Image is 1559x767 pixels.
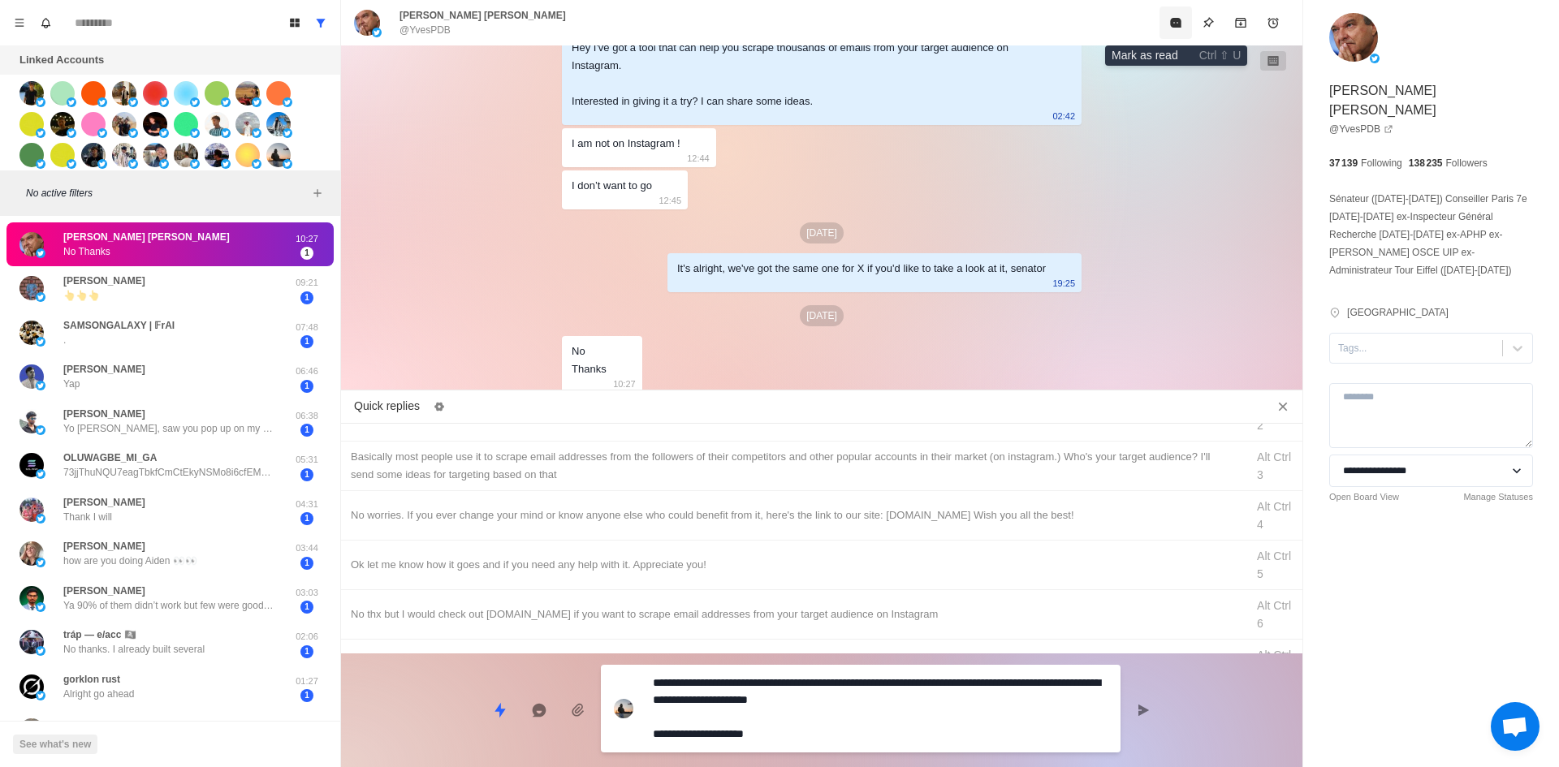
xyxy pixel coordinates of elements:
[1052,274,1075,292] p: 19:25
[300,335,313,348] span: 1
[63,672,120,687] p: gorklon rust
[63,584,145,598] p: [PERSON_NAME]
[614,699,633,718] img: picture
[351,448,1236,484] div: ​​Basically most people use it to scrape email addresses from the followers of their competitors ...
[287,453,327,467] p: 05:31
[1257,646,1293,682] div: Alt Ctrl 7
[523,694,555,726] button: Reply with AI
[63,687,134,701] p: Alright go ahead
[235,143,260,167] img: picture
[63,421,274,436] p: Yo [PERSON_NAME], saw you pop up on my feed. Just vibing or actually trying to grow it into a ser...
[36,159,45,169] img: picture
[287,276,327,290] p: 09:21
[205,143,229,167] img: picture
[287,541,327,555] p: 03:44
[372,28,382,37] img: picture
[800,222,844,243] p: [DATE]
[159,159,169,169] img: picture
[687,149,710,167] p: 12:44
[266,112,291,136] img: picture
[190,128,200,138] img: picture
[128,97,138,107] img: picture
[300,468,313,481] span: 1
[67,159,76,169] img: picture
[1257,498,1293,533] div: Alt Ctrl 4
[81,81,106,106] img: picture
[287,409,327,423] p: 06:38
[19,453,44,477] img: picture
[1127,694,1160,726] button: Send message
[1446,156,1488,170] p: Followers
[19,364,44,389] img: picture
[63,288,100,303] p: 👆👆👆
[1361,156,1402,170] p: Following
[63,407,145,421] p: [PERSON_NAME]
[300,601,313,614] span: 1
[36,425,45,435] img: picture
[205,112,229,136] img: picture
[1329,190,1533,279] p: Sénateur ([DATE]-[DATE]) Conseiller Paris 7e [DATE]-[DATE] ex-Inspecteur Général Recherche [DATE]...
[351,556,1236,574] div: Ok let me know how it goes and if you need any help with it. Appreciate you!
[67,97,76,107] img: picture
[283,128,292,138] img: picture
[174,81,198,106] img: picture
[36,381,45,390] img: picture
[36,292,45,302] img: picture
[36,514,45,524] img: picture
[283,97,292,107] img: picture
[63,377,80,391] p: Yap
[63,539,145,554] p: [PERSON_NAME]
[63,318,175,333] p: SAMSONGALAXY | 𝔽rAI
[252,128,261,138] img: picture
[112,112,136,136] img: picture
[300,689,313,702] span: 1
[63,274,145,288] p: [PERSON_NAME]
[63,642,205,657] p: No thanks. I already built several
[128,159,138,169] img: picture
[1192,6,1224,39] button: Pin
[190,159,200,169] img: picture
[159,128,169,138] img: picture
[63,510,112,524] p: Thank I will
[1329,13,1378,62] img: picture
[36,691,45,700] img: picture
[677,260,1046,278] div: It's alright, we've got the same one for X if you'd like to take a look at it, senator
[19,276,44,300] img: picture
[300,247,313,260] span: 1
[572,177,652,195] div: I don’t want to go
[266,143,291,167] img: picture
[19,718,44,743] img: picture
[19,232,44,256] img: picture
[1257,547,1293,583] div: Alt Ctrl 5
[50,112,75,136] img: picture
[221,128,231,138] img: picture
[572,135,680,153] div: I am not on Instagram !
[143,112,167,136] img: picture
[1257,6,1289,39] button: Add reminder
[287,232,327,246] p: 10:27
[63,333,66,347] p: .
[19,52,104,68] p: Linked Accounts
[351,605,1236,623] div: No thx but I would check out [DOMAIN_NAME] if you want to scrape email addresses from your target...
[63,244,110,259] p: No Thanks
[1491,702,1540,751] a: Ouvrir le chat
[287,718,327,732] p: 00:41
[26,186,308,200] p: No active filters
[1347,305,1449,320] p: [GEOGRAPHIC_DATA]
[300,557,313,570] span: 1
[97,159,107,169] img: picture
[63,362,145,377] p: [PERSON_NAME]
[81,143,106,167] img: picture
[300,645,313,658] span: 1
[1329,81,1533,120] p: [PERSON_NAME] [PERSON_NAME]
[399,23,451,37] p: @YvesPDB
[300,424,313,437] span: 1
[143,81,167,106] img: picture
[308,183,327,203] button: Add filters
[354,10,380,36] img: picture
[81,112,106,136] img: picture
[19,498,44,522] img: picture
[308,10,334,36] button: Show all conversations
[484,694,516,726] button: Quick replies
[174,112,198,136] img: picture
